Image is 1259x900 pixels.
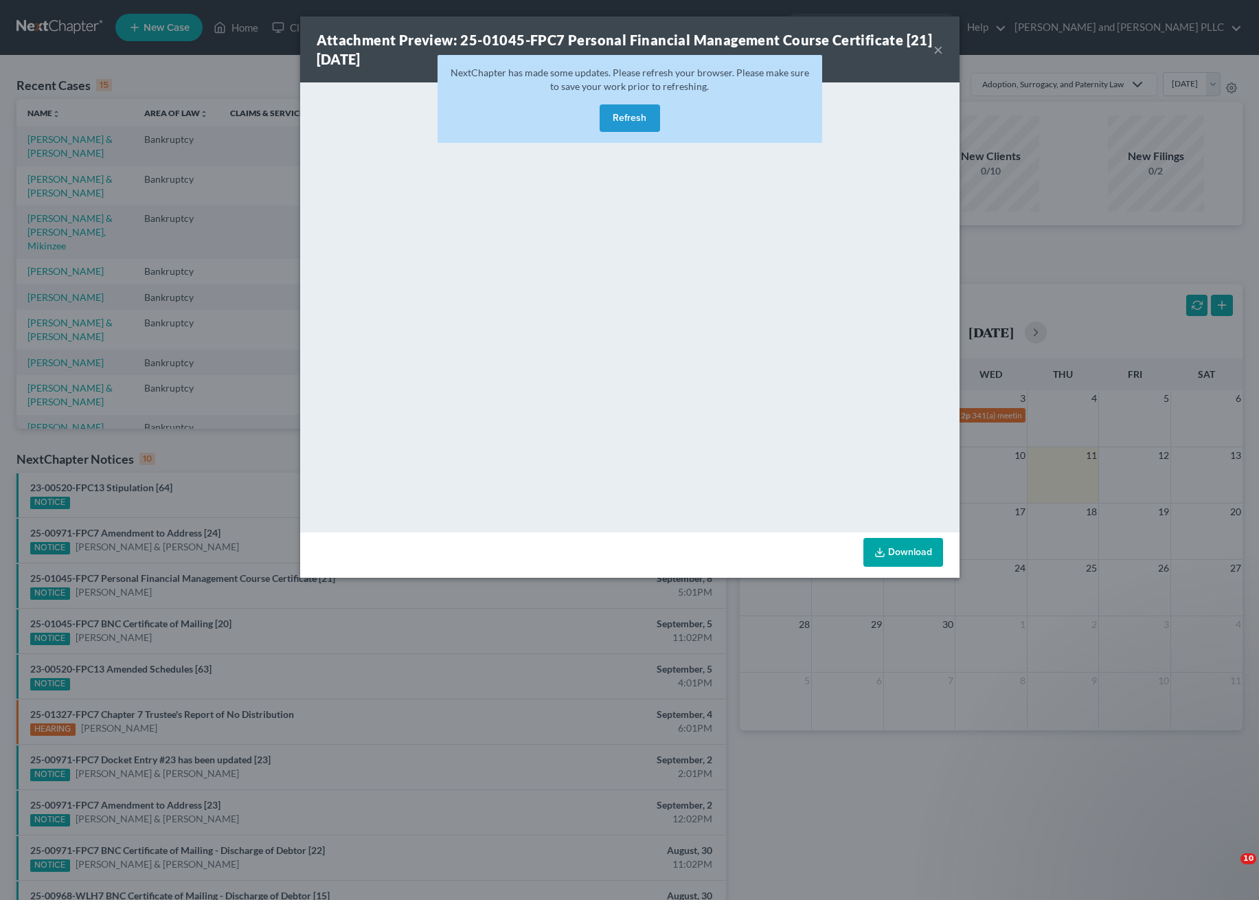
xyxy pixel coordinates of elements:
a: Download [863,538,943,567]
strong: Attachment Preview: 25-01045-FPC7 Personal Financial Management Course Certificate [21] [DATE] [317,32,933,67]
iframe: <object ng-attr-data='[URL][DOMAIN_NAME]' type='application/pdf' width='100%' height='650px'></ob... [300,82,960,529]
button: × [933,41,943,58]
button: Refresh [600,104,660,132]
iframe: Intercom live chat [1212,853,1245,886]
span: 10 [1240,853,1256,864]
span: NextChapter has made some updates. Please refresh your browser. Please make sure to save your wor... [451,67,809,92]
